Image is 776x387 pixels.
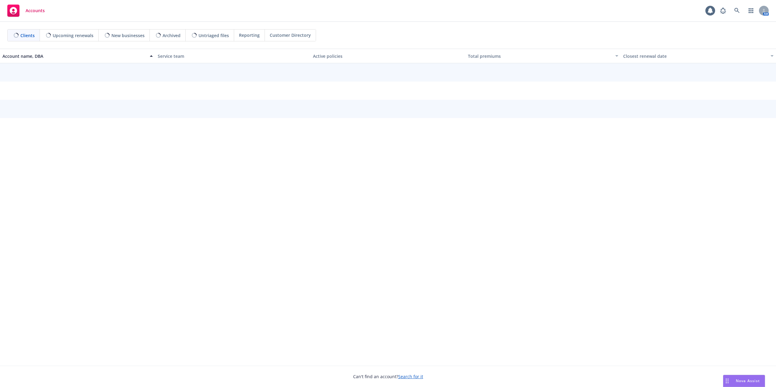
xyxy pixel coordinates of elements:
button: Total premiums [465,49,621,63]
span: Accounts [26,8,45,13]
a: Accounts [5,2,47,19]
button: Closest renewal date [621,49,776,63]
div: Account name, DBA [2,53,146,59]
span: Archived [163,32,181,39]
div: Drag to move [723,375,731,387]
div: Total premiums [468,53,612,59]
div: Active policies [313,53,463,59]
a: Report a Bug [717,5,729,17]
span: New businesses [111,32,145,39]
a: Search [731,5,743,17]
span: Upcoming renewals [53,32,93,39]
button: Nova Assist [723,375,765,387]
a: Search for it [398,374,423,379]
a: Switch app [745,5,757,17]
span: Nova Assist [736,378,760,383]
button: Service team [155,49,311,63]
div: Service team [158,53,308,59]
button: Active policies [311,49,466,63]
span: Customer Directory [270,32,311,38]
div: Closest renewal date [623,53,767,59]
span: Can't find an account? [353,373,423,380]
span: Clients [20,32,35,39]
span: Reporting [239,32,260,38]
span: Untriaged files [198,32,229,39]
